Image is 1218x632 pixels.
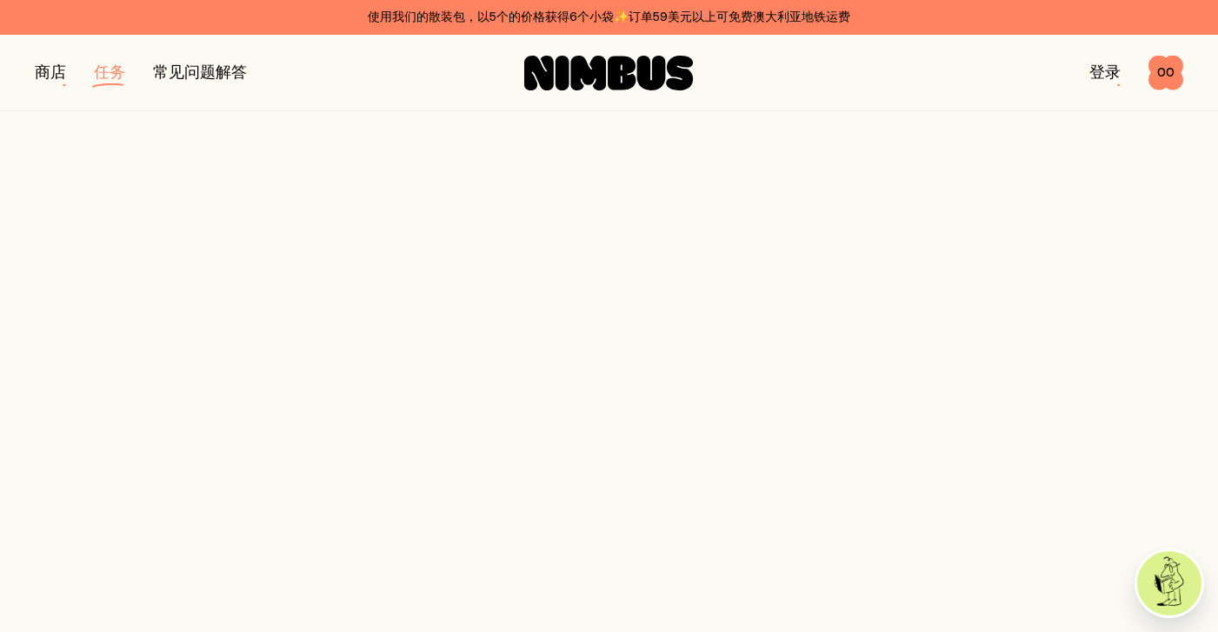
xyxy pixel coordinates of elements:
a: 登录 [1089,65,1121,81]
div: 使用我们的散装包，以5个的价格获得6个小袋✨订单59美元以上可免费澳大利亚地铁运费 [35,7,1183,28]
a: 任务 [94,65,125,81]
a: 常见问题解答 [153,65,247,81]
button: 00 [1148,56,1183,90]
img: 代理人 [1137,551,1201,615]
